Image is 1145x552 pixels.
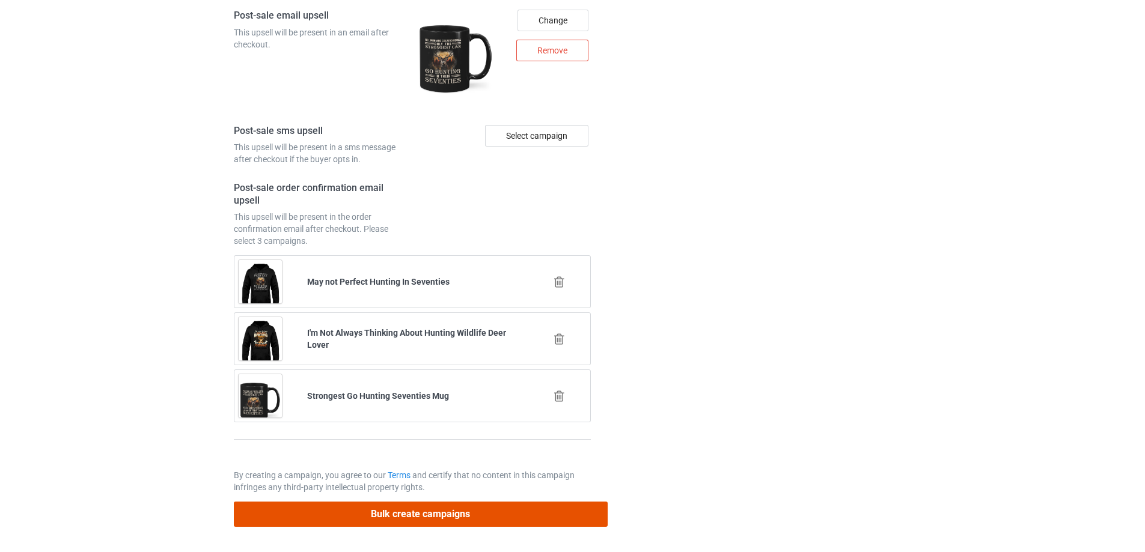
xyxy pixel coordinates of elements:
img: regular.jpg [417,10,495,108]
a: Terms [388,470,411,480]
button: Bulk create campaigns [234,502,608,526]
h4: Post-sale sms upsell [234,125,408,138]
div: Remove [516,40,588,61]
b: May not Perfect Hunting In Seventies [307,277,450,287]
div: This upsell will be present in an email after checkout. [234,26,408,50]
p: By creating a campaign, you agree to our and certify that no content in this campaign infringes a... [234,469,591,493]
b: I'm Not Always Thinking About Hunting Wildlife Deer Lover [307,328,506,350]
div: Select campaign [485,125,588,147]
div: Change [518,10,588,31]
div: This upsell will be present in a sms message after checkout if the buyer opts in. [234,141,408,165]
b: Strongest Go Hunting Seventies Mug [307,391,449,401]
h4: Post-sale order confirmation email upsell [234,182,408,207]
h4: Post-sale email upsell [234,10,408,22]
div: This upsell will be present in the order confirmation email after checkout. Please select 3 campa... [234,211,408,247]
